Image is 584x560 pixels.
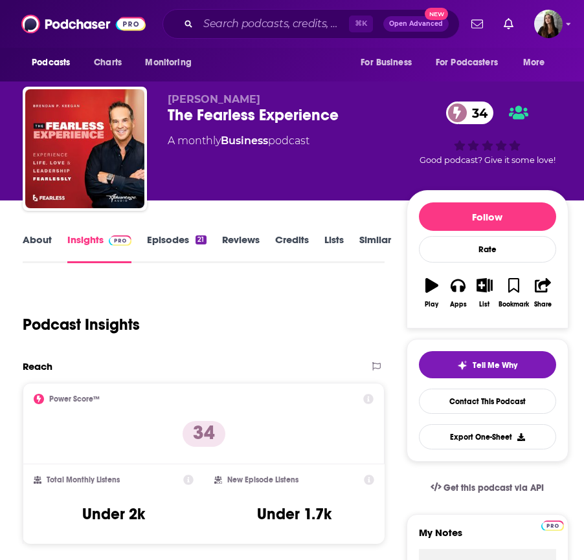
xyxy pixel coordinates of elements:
[85,50,129,75] a: Charts
[419,236,556,263] div: Rate
[534,301,552,308] div: Share
[109,235,131,246] img: Podchaser Pro
[534,10,563,38] span: Logged in as bnmartinn
[21,12,146,36] img: Podchaser - Follow, Share and Rate Podcasts
[145,54,191,72] span: Monitoring
[499,13,519,35] a: Show notifications dropdown
[534,10,563,38] img: User Profile
[183,421,225,447] p: 34
[23,50,87,75] button: open menu
[221,135,268,147] a: Business
[419,526,556,549] label: My Notes
[419,389,556,414] a: Contact This Podcast
[82,504,145,524] h3: Under 2k
[444,482,544,493] span: Get this podcast via API
[349,16,373,32] span: ⌘ K
[94,54,122,72] span: Charts
[257,504,331,524] h3: Under 1.7k
[425,301,438,308] div: Play
[25,89,144,208] img: The Fearless Experience
[530,270,556,316] button: Share
[436,54,498,72] span: For Podcasters
[23,360,52,372] h2: Reach
[136,50,208,75] button: open menu
[275,233,309,263] a: Credits
[324,233,344,263] a: Lists
[163,9,460,39] div: Search podcasts, credits, & more...
[383,16,449,32] button: Open AdvancedNew
[168,133,309,149] div: A monthly podcast
[499,301,529,308] div: Bookmark
[361,54,412,72] span: For Business
[198,14,349,34] input: Search podcasts, credits, & more...
[352,50,428,75] button: open menu
[47,475,120,484] h2: Total Monthly Listens
[359,233,391,263] a: Similar
[446,102,494,124] a: 34
[459,102,494,124] span: 34
[67,233,131,263] a: InsightsPodchaser Pro
[541,521,564,531] img: Podchaser Pro
[419,351,556,378] button: tell me why sparkleTell Me Why
[541,519,564,531] a: Pro website
[419,424,556,449] button: Export One-Sheet
[445,270,471,316] button: Apps
[479,301,489,308] div: List
[389,21,443,27] span: Open Advanced
[23,315,140,334] h1: Podcast Insights
[534,10,563,38] button: Show profile menu
[523,54,545,72] span: More
[222,233,260,263] a: Reviews
[168,93,260,105] span: [PERSON_NAME]
[419,202,556,231] button: Follow
[227,475,298,484] h2: New Episode Listens
[473,360,517,371] span: Tell Me Why
[32,54,70,72] span: Podcasts
[23,233,52,263] a: About
[49,394,100,404] h2: Power Score™
[450,301,467,308] div: Apps
[471,270,498,316] button: List
[514,50,561,75] button: open menu
[498,270,530,316] button: Bookmark
[425,8,448,20] span: New
[419,270,445,316] button: Play
[420,155,556,165] span: Good podcast? Give it some love!
[420,472,555,504] a: Get this podcast via API
[407,93,568,173] div: 34Good podcast? Give it some love!
[427,50,517,75] button: open menu
[196,235,206,244] div: 21
[466,13,488,35] a: Show notifications dropdown
[147,233,206,263] a: Episodes21
[457,360,467,371] img: tell me why sparkle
